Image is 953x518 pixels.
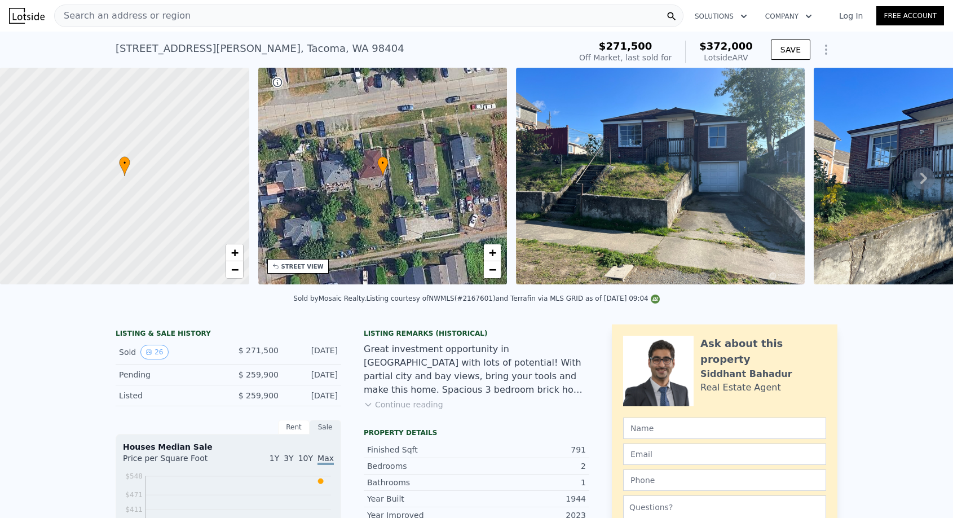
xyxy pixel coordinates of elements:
div: Bathrooms [367,477,477,488]
div: Real Estate Agent [700,381,781,394]
span: + [231,245,238,260]
div: Great investment opportunity in [GEOGRAPHIC_DATA] with lots of potential! With partial city and b... [364,343,589,397]
div: Finished Sqft [367,444,477,455]
button: Company [756,6,821,27]
tspan: $548 [125,472,143,480]
div: Price per Square Foot [123,453,228,471]
input: Email [623,444,826,465]
div: • [377,156,389,176]
div: Listing Remarks (Historical) [364,329,589,338]
span: Max [317,454,334,465]
span: $ 271,500 [239,346,279,355]
span: 1Y [270,454,279,463]
a: Zoom out [226,261,243,278]
span: 10Y [298,454,313,463]
div: 1944 [477,493,586,504]
span: • [377,158,389,168]
div: Off Market, last sold for [579,52,672,63]
div: [DATE] [288,369,338,380]
tspan: $411 [125,506,143,513]
span: − [489,262,496,276]
div: Sold [119,345,219,359]
span: $372,000 [699,40,753,52]
div: [DATE] [288,345,338,359]
button: SAVE [771,39,810,60]
div: Ask about this property [700,336,826,367]
button: Continue reading [364,399,443,410]
div: STREET VIEW [281,262,324,271]
img: Sale: 124266411 Parcel: 100959904 [516,68,805,284]
a: Zoom in [226,244,243,261]
div: [STREET_ADDRESS][PERSON_NAME] , Tacoma , WA 98404 [116,41,404,56]
span: • [119,158,130,168]
img: Lotside [9,8,45,24]
div: 2 [477,460,586,472]
input: Phone [623,469,826,491]
div: 791 [477,444,586,455]
div: 1 [477,477,586,488]
div: Pending [119,369,219,380]
div: Houses Median Sale [123,441,334,453]
button: View historical data [140,345,168,359]
div: LISTING & SALE HISTORY [116,329,341,340]
span: Search an address or region [55,9,191,23]
div: Lotside ARV [699,52,753,63]
span: $ 259,900 [239,391,279,400]
div: Year Built [367,493,477,504]
span: $271,500 [599,40,652,52]
a: Zoom out [484,261,501,278]
div: Listing courtesy of NWMLS (#2167601) and Terrafin via MLS GRID as of [DATE] 09:04 [367,295,660,302]
tspan: $471 [125,491,143,499]
div: Property details [364,428,589,437]
div: Sale [310,420,341,434]
div: Sold by Mosaic Realty . [293,295,366,302]
div: • [119,156,130,176]
img: NWMLS Logo [651,295,660,304]
button: Solutions [686,6,756,27]
div: Listed [119,390,219,401]
span: − [231,262,238,276]
span: + [489,245,496,260]
a: Log In [826,10,876,21]
div: Bedrooms [367,460,477,472]
a: Free Account [876,6,944,25]
div: Rent [278,420,310,434]
div: [DATE] [288,390,338,401]
span: $ 259,900 [239,370,279,379]
span: 3Y [284,454,293,463]
input: Name [623,418,826,439]
div: Siddhant Bahadur [700,367,792,381]
a: Zoom in [484,244,501,261]
button: Show Options [815,38,837,61]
